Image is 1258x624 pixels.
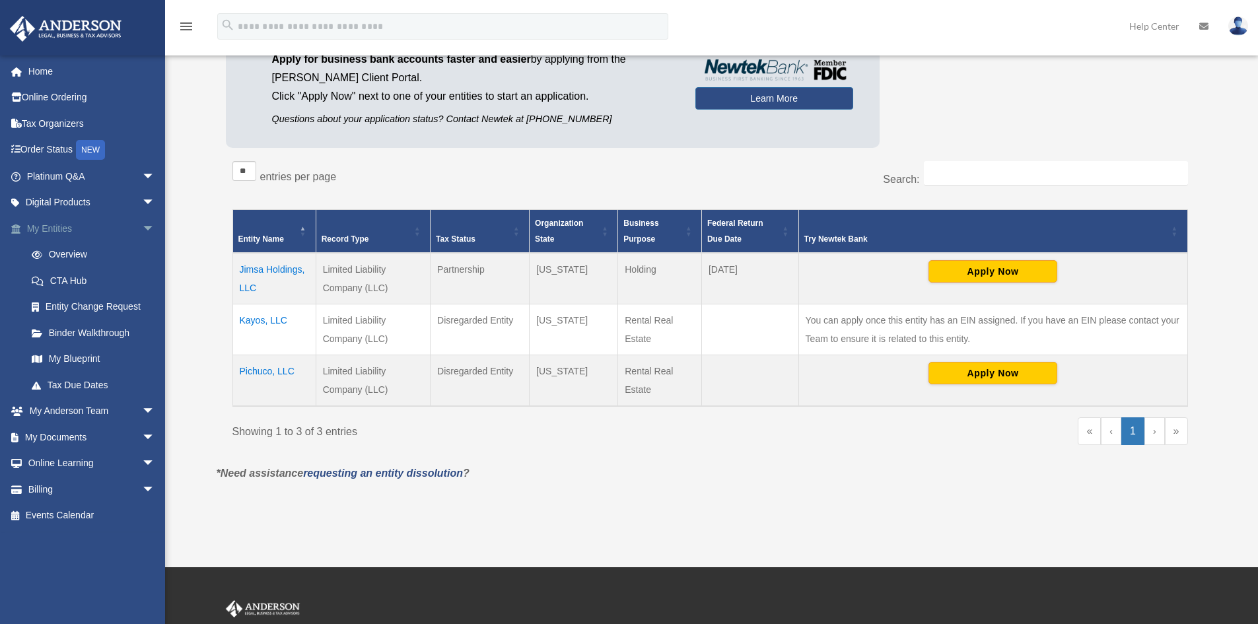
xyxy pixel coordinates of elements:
[316,253,430,304] td: Limited Liability Company (LLC)
[6,16,125,42] img: Anderson Advisors Platinum Portal
[436,234,475,244] span: Tax Status
[535,219,583,244] span: Organization State
[272,87,676,106] p: Click "Apply Now" next to one of your entities to start an application.
[142,476,168,503] span: arrow_drop_down
[9,476,175,503] a: Billingarrow_drop_down
[221,18,235,32] i: search
[431,210,530,254] th: Tax Status: Activate to sort
[76,140,105,160] div: NEW
[9,398,175,425] a: My Anderson Teamarrow_drop_down
[142,424,168,451] span: arrow_drop_down
[178,18,194,34] i: menu
[9,190,175,216] a: Digital Productsarrow_drop_down
[928,260,1057,283] button: Apply Now
[9,137,175,164] a: Order StatusNEW
[1165,417,1188,445] a: Last
[9,503,175,529] a: Events Calendar
[316,304,430,355] td: Limited Liability Company (LLC)
[272,111,676,127] p: Questions about your application status? Contact Newtek at [PHONE_NUMBER]
[618,304,702,355] td: Rental Real Estate
[1228,17,1248,36] img: User Pic
[804,231,1168,247] div: Try Newtek Bank
[142,398,168,425] span: arrow_drop_down
[217,468,470,479] em: *Need assistance ?
[232,210,316,254] th: Entity Name: Activate to invert sorting
[695,87,853,110] a: Learn More
[431,355,530,407] td: Disregarded Entity
[178,23,194,34] a: menu
[9,85,175,111] a: Online Ordering
[1101,417,1121,445] a: Previous
[316,210,430,254] th: Record Type: Activate to sort
[272,50,676,87] p: by applying from the [PERSON_NAME] Client Portal.
[431,304,530,355] td: Disregarded Entity
[530,253,618,304] td: [US_STATE]
[18,267,175,294] a: CTA Hub
[223,600,302,617] img: Anderson Advisors Platinum Portal
[701,210,798,254] th: Federal Return Due Date: Activate to sort
[142,215,168,242] span: arrow_drop_down
[18,346,175,372] a: My Blueprint
[18,320,175,346] a: Binder Walkthrough
[18,294,175,320] a: Entity Change Request
[431,253,530,304] td: Partnership
[232,417,701,441] div: Showing 1 to 3 of 3 entries
[238,234,284,244] span: Entity Name
[232,304,316,355] td: Kayos, LLC
[530,210,618,254] th: Organization State: Activate to sort
[303,468,463,479] a: requesting an entity dissolution
[18,242,168,268] a: Overview
[9,215,175,242] a: My Entitiesarrow_drop_down
[142,163,168,190] span: arrow_drop_down
[316,355,430,407] td: Limited Liability Company (LLC)
[142,450,168,477] span: arrow_drop_down
[9,424,175,450] a: My Documentsarrow_drop_down
[623,219,658,244] span: Business Purpose
[232,355,316,407] td: Pichuco, LLC
[618,355,702,407] td: Rental Real Estate
[322,234,369,244] span: Record Type
[18,372,175,398] a: Tax Due Dates
[798,210,1187,254] th: Try Newtek Bank : Activate to sort
[142,190,168,217] span: arrow_drop_down
[702,59,847,81] img: NewtekBankLogoSM.png
[9,110,175,137] a: Tax Organizers
[1078,417,1101,445] a: First
[618,253,702,304] td: Holding
[928,362,1057,384] button: Apply Now
[260,171,337,182] label: entries per page
[9,58,175,85] a: Home
[1121,417,1144,445] a: 1
[798,304,1187,355] td: You can apply once this entity has an EIN assigned. If you have an EIN please contact your Team t...
[618,210,702,254] th: Business Purpose: Activate to sort
[232,253,316,304] td: Jimsa Holdings, LLC
[9,450,175,477] a: Online Learningarrow_drop_down
[701,253,798,304] td: [DATE]
[9,163,175,190] a: Platinum Q&Aarrow_drop_down
[883,174,919,185] label: Search:
[272,53,531,65] span: Apply for business bank accounts faster and easier
[530,304,618,355] td: [US_STATE]
[530,355,618,407] td: [US_STATE]
[1144,417,1165,445] a: Next
[707,219,763,244] span: Federal Return Due Date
